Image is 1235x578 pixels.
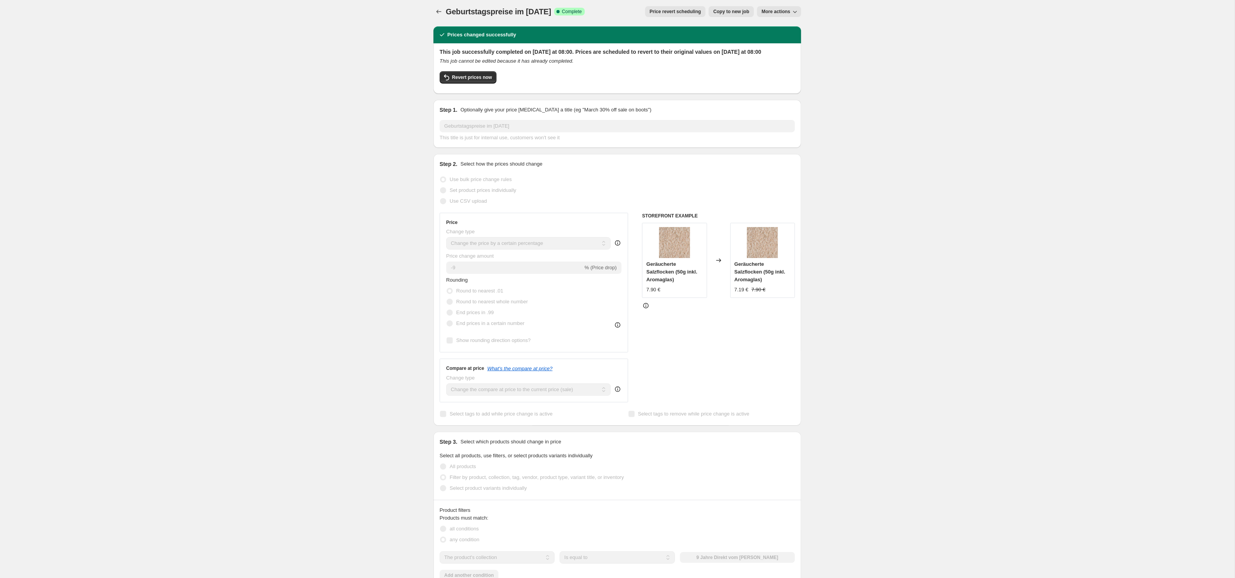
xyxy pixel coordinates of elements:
[642,213,795,219] h6: STOREFRONT EXAMPLE
[440,58,574,64] i: This job cannot be edited because it has already completed.
[450,187,516,193] span: Set product prices individually
[659,227,690,258] img: Ger-ucherte-Salzflocken-Direkt-vom-Feld-Bio-Gewuerze-57281284571400_80x.jpg
[614,239,622,247] div: help
[646,286,660,294] div: 7.90 €
[456,288,503,294] span: Round to nearest .01
[709,6,754,17] button: Copy to new job
[456,310,494,315] span: End prices in .99
[446,7,551,16] span: Geburtstagspreise im [DATE]
[747,227,778,258] img: Ger-ucherte-Salzflocken-Direkt-vom-Feld-Bio-Gewuerze-57281284571400_80x.jpg
[450,198,487,204] span: Use CSV upload
[456,320,524,326] span: End prices in a certain number
[461,438,561,446] p: Select which products should change in price
[450,176,512,182] span: Use bulk price change rules
[752,286,766,294] strike: 7.90 €
[735,261,786,282] span: Geräucherte Salzflocken (50g inkl. Aromaglas)
[446,253,494,259] span: Price change amount
[433,6,444,17] button: Price change jobs
[440,135,560,140] span: This title is just for internal use, customers won't see it
[735,286,749,294] div: 7.19 €
[650,9,701,15] span: Price revert scheduling
[713,9,749,15] span: Copy to new job
[450,485,527,491] span: Select product variants individually
[446,262,583,274] input: -15
[461,160,543,168] p: Select how the prices should change
[450,463,476,469] span: All products
[638,411,750,417] span: Select tags to remove while price change is active
[440,48,795,56] h2: This job successfully completed on [DATE] at 08:00. Prices are scheduled to revert to their origi...
[487,366,553,371] button: What's the compare at price?
[440,438,457,446] h2: Step 3.
[446,219,457,226] h3: Price
[614,385,622,393] div: help
[440,160,457,168] h2: Step 2.
[440,515,488,521] span: Products must match:
[452,74,492,80] span: Revert prices now
[461,106,651,114] p: Optionally give your price [MEDICAL_DATA] a title (eg "March 30% off sale on boots")
[450,474,624,480] span: Filter by product, collection, tag, vendor, product type, variant title, or inventory
[440,120,795,132] input: 30% off holiday sale
[440,106,457,114] h2: Step 1.
[762,9,790,15] span: More actions
[446,229,475,234] span: Change type
[446,365,484,371] h3: Compare at price
[440,453,593,458] span: Select all products, use filters, or select products variants individually
[757,6,801,17] button: More actions
[446,277,468,283] span: Rounding
[450,537,480,542] span: any condition
[446,375,475,381] span: Change type
[562,9,582,15] span: Complete
[447,31,516,39] h2: Prices changed successfully
[646,261,697,282] span: Geräucherte Salzflocken (50g inkl. Aromaglas)
[456,299,528,304] span: Round to nearest whole number
[645,6,706,17] button: Price revert scheduling
[584,265,617,270] span: % (Price drop)
[440,71,497,84] button: Revert prices now
[456,337,531,343] span: Show rounding direction options?
[440,506,795,514] div: Product filters
[450,526,479,532] span: all conditions
[450,411,553,417] span: Select tags to add while price change is active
